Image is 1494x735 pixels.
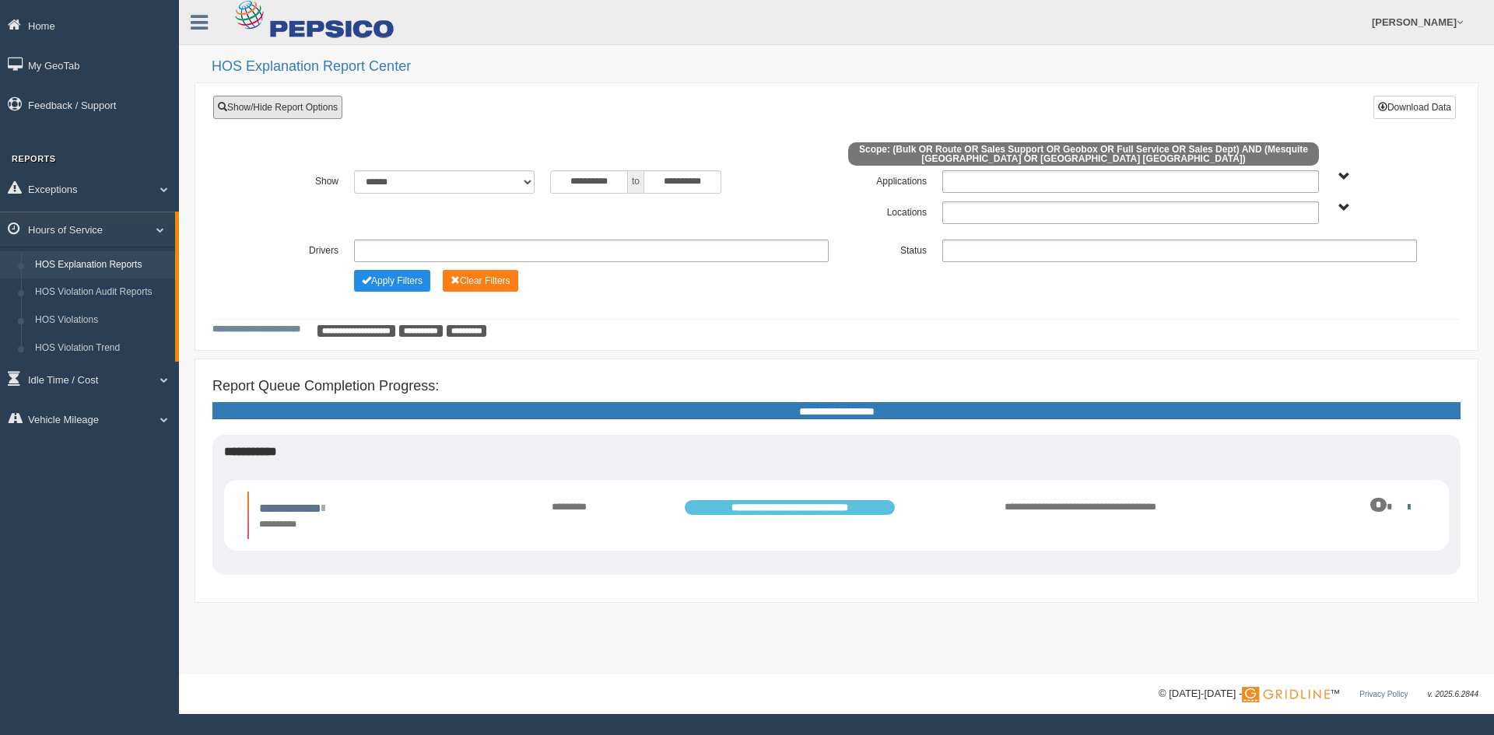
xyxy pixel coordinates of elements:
[213,96,342,119] a: Show/Hide Report Options
[836,201,935,220] label: Locations
[212,59,1478,75] h2: HOS Explanation Report Center
[247,492,1426,539] li: Expand
[28,251,175,279] a: HOS Explanation Reports
[1242,687,1330,702] img: Gridline
[28,334,175,362] a: HOS Violation Trend
[443,270,518,292] button: Change Filter Options
[248,240,346,258] label: Drivers
[212,379,1461,394] h4: Report Queue Completion Progress:
[248,170,346,189] label: Show
[628,170,644,194] span: to
[1373,96,1456,119] button: Download Data
[1428,690,1478,698] span: v. 2025.6.2844
[1159,686,1478,702] div: © [DATE]-[DATE] - ™
[28,306,175,334] a: HOS Violations
[836,240,935,258] label: Status
[354,270,430,292] button: Change Filter Options
[848,142,1319,166] span: Scope: (Bulk OR Route OR Sales Support OR Geobox OR Full Service OR Sales Dept) AND (Mesquite [GE...
[836,170,935,189] label: Applications
[1359,690,1408,698] a: Privacy Policy
[28,278,175,306] a: HOS Violation Audit Reports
